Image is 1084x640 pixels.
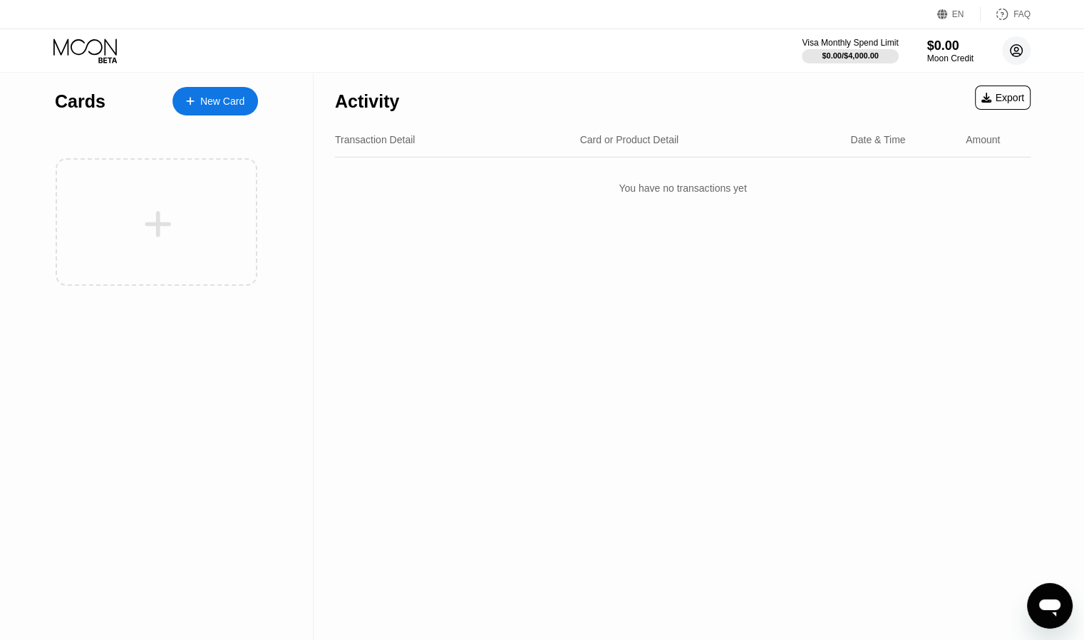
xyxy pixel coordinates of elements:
[981,92,1024,103] div: Export
[802,38,898,63] div: Visa Monthly Spend Limit$0.00/$4,000.00
[802,38,898,48] div: Visa Monthly Spend Limit
[822,51,879,60] div: $0.00 / $4,000.00
[200,96,244,108] div: New Card
[927,53,974,63] div: Moon Credit
[966,134,1000,145] div: Amount
[1013,9,1031,19] div: FAQ
[335,134,415,145] div: Transaction Detail
[335,168,1031,208] div: You have no transactions yet
[850,134,905,145] div: Date & Time
[927,38,974,53] div: $0.00
[335,91,399,112] div: Activity
[975,86,1031,110] div: Export
[981,7,1031,21] div: FAQ
[172,87,258,115] div: New Card
[1027,583,1073,629] iframe: Button to launch messaging window
[55,91,105,112] div: Cards
[937,7,981,21] div: EN
[952,9,964,19] div: EN
[580,134,679,145] div: Card or Product Detail
[927,38,974,63] div: $0.00Moon Credit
